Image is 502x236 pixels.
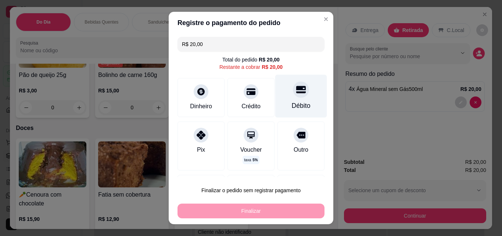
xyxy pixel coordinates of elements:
[219,63,283,71] div: Restante a cobrar
[252,157,258,163] span: 5 %
[197,145,205,154] div: Pix
[294,145,308,154] div: Outro
[169,12,333,34] header: Registre o pagamento do pedido
[190,102,212,111] div: Dinheiro
[241,102,261,111] div: Crédito
[244,157,258,163] p: taxa
[320,13,332,25] button: Close
[182,37,320,52] input: Ex.: hambúrguer de cordeiro
[222,56,280,63] div: Total do pedido
[178,183,324,198] button: Finalizar o pedido sem registrar pagamento
[240,145,262,154] div: Voucher
[262,63,283,71] div: R$ 20,00
[259,56,280,63] div: R$ 20,00
[292,101,311,110] div: Débito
